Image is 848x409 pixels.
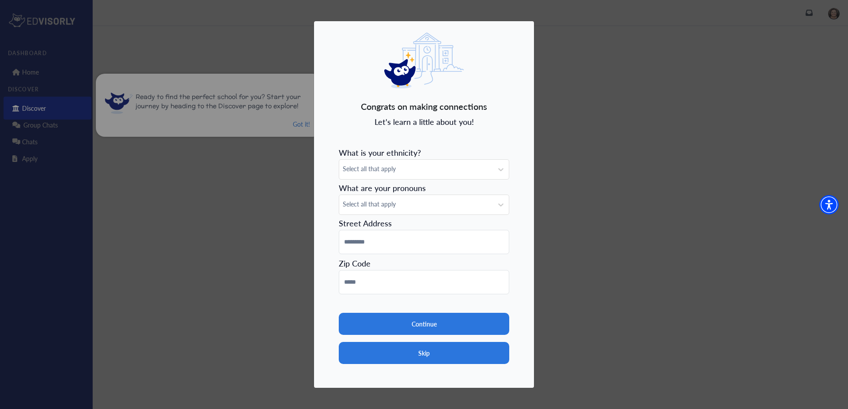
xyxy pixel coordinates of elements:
[819,195,839,214] div: Accessibility Menu
[339,258,371,269] span: Zip Code
[343,164,489,173] span: Select all that apply
[375,116,474,127] span: Let's learn a little about you!
[339,182,426,193] span: What are your pronouns
[339,313,509,335] button: Continue
[339,218,392,229] span: Street Address
[343,199,489,209] span: Select all that apply
[339,342,509,364] button: Skip
[384,33,464,89] img: eddy logo
[339,147,421,158] span: What is your ethnicity?
[361,100,487,113] span: Congrats on making connections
